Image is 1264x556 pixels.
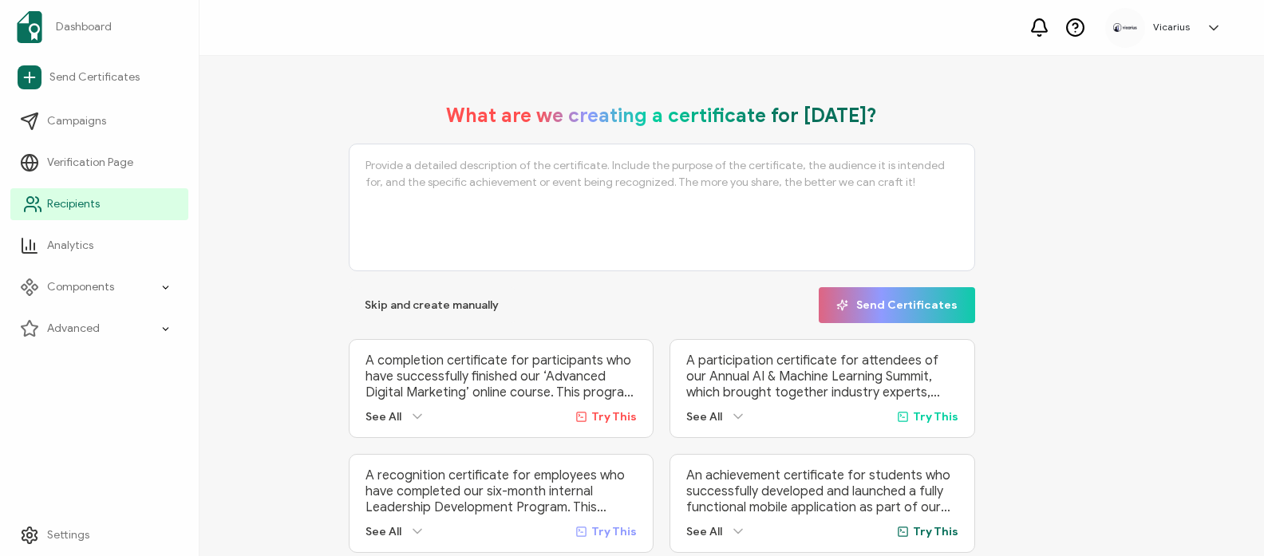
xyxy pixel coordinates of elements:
p: A recognition certificate for employees who have completed our six-month internal Leadership Deve... [365,467,638,515]
a: Dashboard [10,5,188,49]
span: See All [365,525,401,538]
a: Analytics [10,230,188,262]
span: See All [365,410,401,424]
h5: Vicarius [1153,22,1190,33]
span: See All [686,410,722,424]
p: A participation certificate for attendees of our Annual AI & Machine Learning Summit, which broug... [686,353,958,400]
span: Try This [913,525,958,538]
span: Analytics [47,238,93,254]
p: A completion certificate for participants who have successfully finished our ‘Advanced Digital Ma... [365,353,638,400]
p: An achievement certificate for students who successfully developed and launched a fully functiona... [686,467,958,515]
span: Recipients [47,196,100,212]
span: Advanced [47,321,100,337]
span: Campaigns [47,113,106,129]
span: Send Certificates [836,299,958,311]
span: Send Certificates [49,69,140,85]
img: fe38e04f-28e2-42d5-ac61-7e20dad00ce0.png [1113,23,1137,31]
button: Skip and create manually [349,287,515,323]
span: Settings [47,527,89,543]
h1: What are we creating a certificate for [DATE]? [446,104,877,128]
img: sertifier-logomark-colored.svg [17,11,42,43]
iframe: Chat Widget [1184,479,1264,556]
a: Verification Page [10,147,188,179]
span: Dashboard [56,19,112,35]
button: Send Certificates [819,287,975,323]
a: Campaigns [10,105,188,137]
span: Try This [591,525,637,538]
span: Try This [591,410,637,424]
a: Recipients [10,188,188,220]
span: See All [686,525,722,538]
span: Skip and create manually [365,300,499,311]
span: Verification Page [47,155,133,171]
span: Components [47,279,114,295]
a: Settings [10,519,188,551]
span: Try This [913,410,958,424]
a: Send Certificates [10,59,188,96]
